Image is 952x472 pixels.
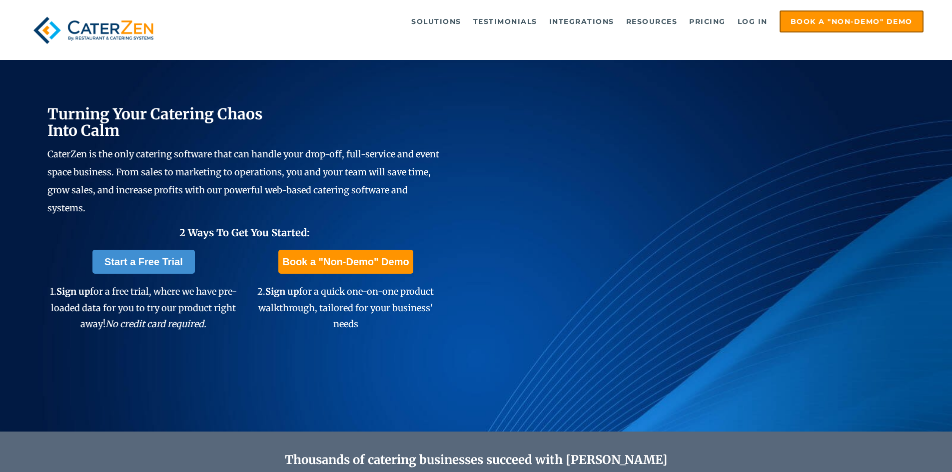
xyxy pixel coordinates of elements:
h2: Thousands of catering businesses succeed with [PERSON_NAME] [95,453,857,468]
a: Start a Free Trial [92,250,195,274]
a: Log in [733,11,773,31]
img: caterzen [28,10,158,50]
a: Book a "Non-Demo" Demo [780,10,924,32]
div: Navigation Menu [181,10,924,32]
span: Sign up [56,286,90,297]
span: 2. for a quick one-on-one product walkthrough, tailored for your business' needs [257,286,434,330]
iframe: Help widget launcher [863,433,941,461]
a: Solutions [406,11,466,31]
em: No credit card required. [105,318,206,330]
span: 1. for a free trial, where we have pre-loaded data for you to try our product right away! [50,286,237,330]
a: Testimonials [468,11,542,31]
span: Sign up [265,286,299,297]
a: Pricing [684,11,731,31]
a: Resources [621,11,683,31]
span: 2 Ways To Get You Started: [179,226,310,239]
span: Turning Your Catering Chaos Into Calm [47,104,263,140]
a: Integrations [544,11,619,31]
span: CaterZen is the only catering software that can handle your drop-off, full-service and event spac... [47,148,439,214]
a: Book a "Non-Demo" Demo [278,250,413,274]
